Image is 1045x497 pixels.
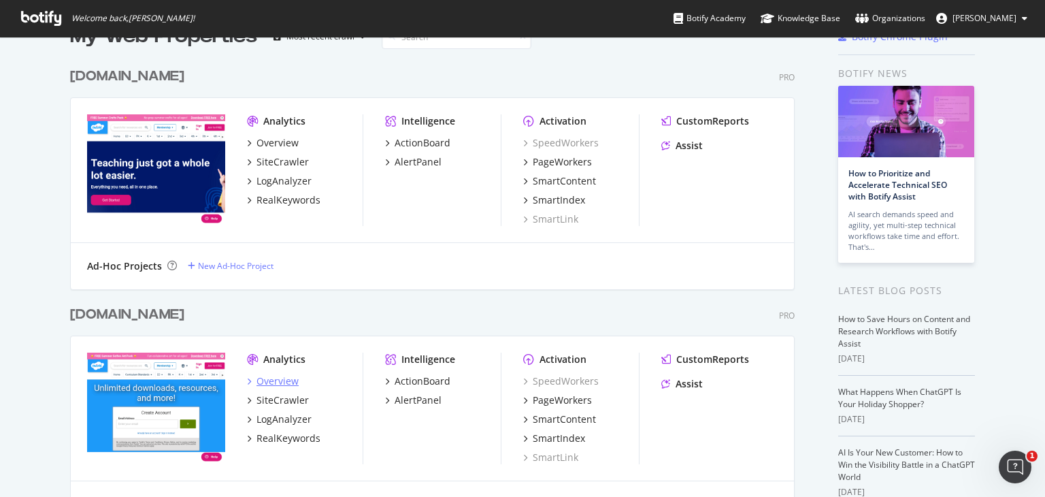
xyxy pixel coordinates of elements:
div: Intelligence [401,353,455,366]
div: CustomReports [676,114,749,128]
div: LogAnalyzer [256,413,312,426]
div: RealKeywords [256,432,320,445]
div: Overview [256,374,299,388]
a: PageWorkers [523,155,592,169]
div: SiteCrawler [256,394,309,407]
a: What Happens When ChatGPT Is Your Holiday Shopper? [838,386,961,410]
a: [DOMAIN_NAME] [70,67,190,86]
div: [DOMAIN_NAME] [70,67,184,86]
div: AlertPanel [395,394,442,407]
a: ActionBoard [385,136,450,150]
div: PageWorkers [533,394,592,407]
a: SmartLink [523,451,578,464]
div: Analytics [263,353,305,366]
a: Assist [661,139,703,153]
img: www.twinkl.com.au [87,114,225,225]
span: Welcome back, [PERSON_NAME] ! [71,13,195,24]
a: SiteCrawler [247,394,309,407]
div: Activation [540,114,586,128]
a: SpeedWorkers [523,136,599,150]
div: RealKeywords [256,193,320,207]
div: Assist [676,377,703,391]
div: SmartContent [533,174,596,188]
div: Botify news [838,66,975,81]
a: AlertPanel [385,155,442,169]
a: RealKeywords [247,193,320,207]
a: PageWorkers [523,394,592,407]
a: Assist [661,377,703,391]
div: Knowledge Base [761,12,840,25]
span: Ruth Everett [952,12,1016,24]
span: 1 [1027,451,1038,462]
div: New Ad-Hoc Project [198,260,273,272]
a: AlertPanel [385,394,442,407]
div: Analytics [263,114,305,128]
a: SiteCrawler [247,155,309,169]
div: CustomReports [676,353,749,366]
a: SmartLink [523,212,578,226]
div: Ad-Hoc Projects [87,259,162,273]
a: CustomReports [661,353,749,366]
div: Latest Blog Posts [838,283,975,298]
div: SmartContent [533,413,596,426]
div: Organizations [855,12,925,25]
a: Overview [247,136,299,150]
a: SmartContent [523,174,596,188]
a: SpeedWorkers [523,374,599,388]
div: [DOMAIN_NAME] [70,305,184,325]
a: CustomReports [661,114,749,128]
div: ActionBoard [395,136,450,150]
iframe: Intercom live chat [999,451,1031,483]
div: SmartIndex [533,193,585,207]
div: AlertPanel [395,155,442,169]
img: How to Prioritize and Accelerate Technical SEO with Botify Assist [838,86,974,157]
div: Pro [779,71,795,83]
div: Activation [540,353,586,366]
div: [DATE] [838,413,975,426]
div: ActionBoard [395,374,450,388]
a: ActionBoard [385,374,450,388]
div: SmartIndex [533,432,585,445]
a: LogAnalyzer [247,174,312,188]
div: Most recent crawl [286,33,354,41]
a: SmartIndex [523,432,585,445]
a: SmartIndex [523,193,585,207]
div: LogAnalyzer [256,174,312,188]
a: How to Prioritize and Accelerate Technical SEO with Botify Assist [848,167,947,202]
a: RealKeywords [247,432,320,445]
div: [DATE] [838,353,975,365]
a: New Ad-Hoc Project [188,260,273,272]
a: [DOMAIN_NAME] [70,305,190,325]
div: Botify Academy [674,12,746,25]
button: [PERSON_NAME] [925,7,1038,29]
a: LogAnalyzer [247,413,312,426]
a: How to Save Hours on Content and Research Workflows with Botify Assist [838,313,970,349]
div: Intelligence [401,114,455,128]
div: PageWorkers [533,155,592,169]
div: SiteCrawler [256,155,309,169]
div: Overview [256,136,299,150]
a: Overview [247,374,299,388]
div: Assist [676,139,703,153]
div: AI search demands speed and agility, yet multi-step technical workflows take time and effort. Tha... [848,209,964,253]
a: SmartContent [523,413,596,426]
a: AI Is Your New Customer: How to Win the Visibility Battle in a ChatGPT World [838,447,975,483]
img: twinkl.co.uk [87,353,225,463]
div: Pro [779,310,795,321]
